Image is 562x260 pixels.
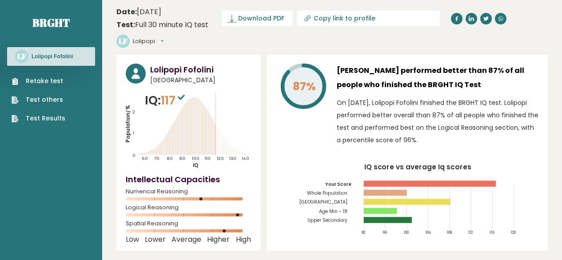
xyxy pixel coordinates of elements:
[12,114,65,123] a: Test Results
[236,238,251,241] span: High
[364,162,471,172] tspan: IQ score vs average Iq scores
[150,64,251,76] h3: Lolipopi Fofolini
[119,36,128,46] text: LF
[116,7,161,17] time: [DATE]
[126,238,139,241] span: Low
[12,76,65,86] a: Retake test
[217,156,224,161] tspan: 120
[511,230,516,236] tspan: 120
[325,181,351,188] tspan: Your Score
[145,238,166,241] span: Lower
[242,156,249,161] tspan: 140
[205,156,211,161] tspan: 110
[150,76,251,85] span: [GEOGRAPHIC_DATA]
[126,206,251,209] span: Logical Reasoning
[337,64,538,92] h3: [PERSON_NAME] performed better than 87% of all people who finished the BRGHT IQ Test
[126,173,251,185] h4: Intellectual Capacities
[292,79,315,94] tspan: 87%
[337,96,538,146] p: On [DATE], Lolipopi Fofolini finished the BRGHT IQ test. Lolipopi performed better overall than 8...
[116,7,137,17] b: Date:
[229,156,236,161] tspan: 130
[222,11,293,26] a: Download PDF
[133,130,134,136] tspan: 1
[142,156,148,161] tspan: 60
[12,95,65,104] a: Test others
[161,92,187,108] span: 117
[132,152,136,158] tspan: 0
[116,20,135,30] b: Test:
[404,230,409,236] tspan: 100
[167,156,173,161] tspan: 80
[126,190,251,193] span: Numerical Reasoning
[468,230,473,236] tspan: 112
[307,217,347,224] tspan: Upper Secondary
[145,92,187,109] p: IQ:
[179,156,185,161] tspan: 90
[490,230,494,236] tspan: 116
[171,238,201,241] span: Average
[425,230,430,236] tspan: 104
[383,230,387,236] tspan: 96
[32,16,70,30] a: Brght
[307,190,347,196] tspan: Whole Population
[17,51,26,61] text: LF
[116,20,208,30] div: Full 30 minute IQ test
[126,222,251,225] span: Spatial Reasoning
[154,156,159,161] tspan: 70
[238,14,284,23] span: Download PDF
[132,109,135,115] tspan: 2
[361,230,366,236] tspan: 92
[207,238,230,241] span: Higher
[447,230,452,236] tspan: 108
[32,53,73,60] h3: Lolipopi Fofolini
[193,162,199,169] tspan: IQ
[124,105,132,143] tspan: Population/%
[191,156,199,161] tspan: 100
[133,37,163,46] button: Lolipopi
[299,199,347,205] tspan: [GEOGRAPHIC_DATA]
[319,208,347,215] tspan: Age Min - 18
